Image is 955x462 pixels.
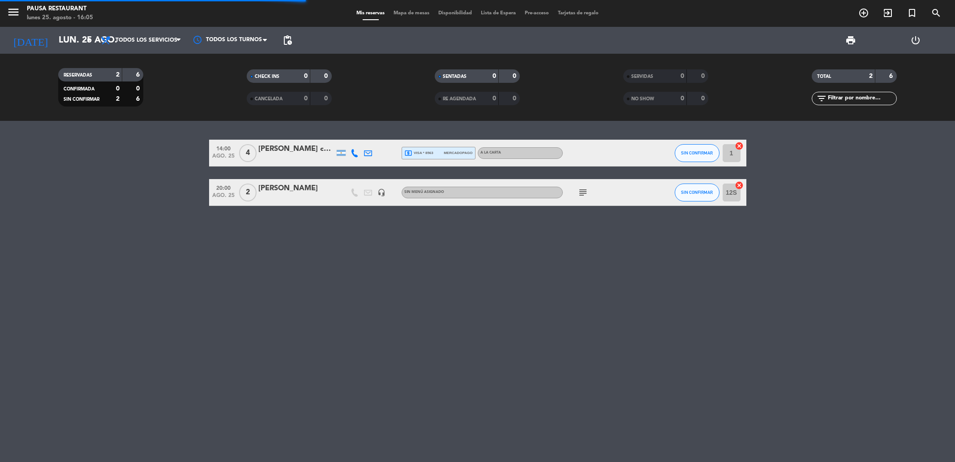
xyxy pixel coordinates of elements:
span: Pre-acceso [520,11,553,16]
span: 20:00 [212,182,235,192]
span: Lista de Espera [476,11,520,16]
span: SIN CONFIRMAR [64,97,99,102]
span: ago. 25 [212,153,235,163]
strong: 0 [701,73,707,79]
span: TOTAL [817,74,831,79]
span: mercadopago [444,150,472,156]
i: cancel [735,181,744,190]
span: 4 [239,144,257,162]
i: menu [7,5,20,19]
strong: 6 [136,72,141,78]
strong: 6 [889,73,895,79]
strong: 0 [136,86,141,92]
button: SIN CONFIRMAR [675,184,719,201]
button: SIN CONFIRMAR [675,144,719,162]
i: headset_mic [377,188,385,197]
i: add_circle_outline [858,8,869,18]
span: SIN CONFIRMAR [681,150,713,155]
span: Sin menú asignado [404,190,444,194]
i: [DATE] [7,30,54,50]
span: Mapa de mesas [389,11,434,16]
strong: 0 [324,73,330,79]
i: subject [578,187,588,198]
div: [PERSON_NAME] [258,183,334,194]
span: SERVIDAS [631,74,653,79]
strong: 0 [116,86,120,92]
strong: 0 [492,95,496,102]
i: power_settings_new [910,35,921,46]
strong: 2 [116,72,120,78]
span: Tarjetas de regalo [553,11,603,16]
button: menu [7,5,20,22]
strong: 0 [681,73,684,79]
span: NO SHOW [631,97,654,101]
span: SIN CONFIRMAR [681,190,713,195]
span: SENTADAS [443,74,467,79]
strong: 2 [116,96,120,102]
strong: 0 [304,95,308,102]
i: local_atm [404,149,412,157]
input: Filtrar por nombre... [827,94,896,103]
div: Pausa Restaurant [27,4,93,13]
i: filter_list [816,93,827,104]
strong: 2 [869,73,873,79]
span: RESERVADAS [64,73,92,77]
span: CONFIRMADA [64,87,94,91]
span: pending_actions [282,35,293,46]
div: [PERSON_NAME] caso [258,143,334,155]
strong: 0 [324,95,330,102]
span: RE AGENDADA [443,97,476,101]
span: Mis reservas [352,11,389,16]
i: cancel [735,141,744,150]
i: search [931,8,942,18]
i: turned_in_not [907,8,917,18]
span: Disponibilidad [434,11,476,16]
span: print [845,35,856,46]
strong: 0 [513,95,518,102]
span: visa * 8563 [404,149,433,157]
strong: 0 [513,73,518,79]
span: Todos los servicios [116,37,177,43]
span: CHECK INS [255,74,279,79]
span: A LA CARTA [480,151,501,154]
span: 2 [239,184,257,201]
strong: 0 [681,95,684,102]
strong: 0 [492,73,496,79]
i: arrow_drop_down [83,35,94,46]
i: exit_to_app [882,8,893,18]
span: ago. 25 [212,192,235,203]
strong: 0 [701,95,707,102]
span: 14:00 [212,143,235,153]
strong: 6 [136,96,141,102]
span: CANCELADA [255,97,283,101]
div: lunes 25. agosto - 16:05 [27,13,93,22]
div: LOG OUT [883,27,948,54]
strong: 0 [304,73,308,79]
